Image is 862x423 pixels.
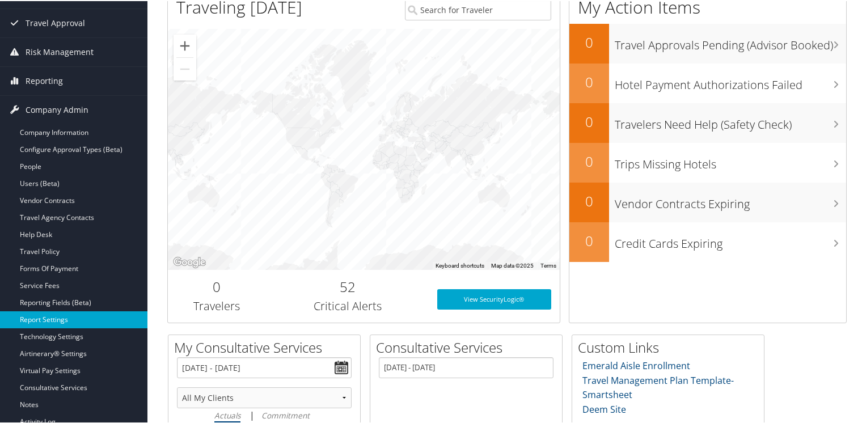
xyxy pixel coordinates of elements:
a: Emerald Aisle Enrollment [582,358,690,371]
h2: 0 [569,151,609,170]
i: Actuals [214,409,240,420]
button: Zoom in [174,33,196,56]
h2: Consultative Services [376,337,562,356]
h2: 52 [274,276,421,295]
a: 0Trips Missing Hotels [569,142,846,181]
img: Google [171,254,208,269]
i: Commitment [261,409,310,420]
h2: My Consultative Services [174,337,360,356]
h2: 0 [176,276,257,295]
button: Keyboard shortcuts [436,261,484,269]
a: View SecurityLogic® [437,288,551,308]
h2: Custom Links [578,337,764,356]
span: Map data ©2025 [491,261,534,268]
a: Open this area in Google Maps (opens a new window) [171,254,208,269]
h3: Travelers [176,297,257,313]
a: 0Credit Cards Expiring [569,221,846,261]
h3: Credit Cards Expiring [615,229,846,251]
h3: Critical Alerts [274,297,421,313]
span: Reporting [26,66,63,94]
h3: Trips Missing Hotels [615,150,846,171]
a: 0Hotel Payment Authorizations Failed [569,62,846,102]
h3: Travelers Need Help (Safety Check) [615,110,846,132]
h3: Vendor Contracts Expiring [615,189,846,211]
div: | [177,407,352,421]
h2: 0 [569,111,609,130]
span: Travel Approval [26,8,85,36]
span: Risk Management [26,37,94,65]
button: Zoom out [174,57,196,79]
h3: Travel Approvals Pending (Advisor Booked) [615,31,846,52]
a: 0Travelers Need Help (Safety Check) [569,102,846,142]
h2: 0 [569,230,609,249]
h2: 0 [569,71,609,91]
h3: Hotel Payment Authorizations Failed [615,70,846,92]
a: Travel Management Plan Template- Smartsheet [582,373,734,400]
h2: 0 [569,32,609,51]
span: Company Admin [26,95,88,123]
a: 0Vendor Contracts Expiring [569,181,846,221]
h2: 0 [569,191,609,210]
a: 0Travel Approvals Pending (Advisor Booked) [569,23,846,62]
a: Deem Site [582,402,626,414]
a: Terms (opens in new tab) [540,261,556,268]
